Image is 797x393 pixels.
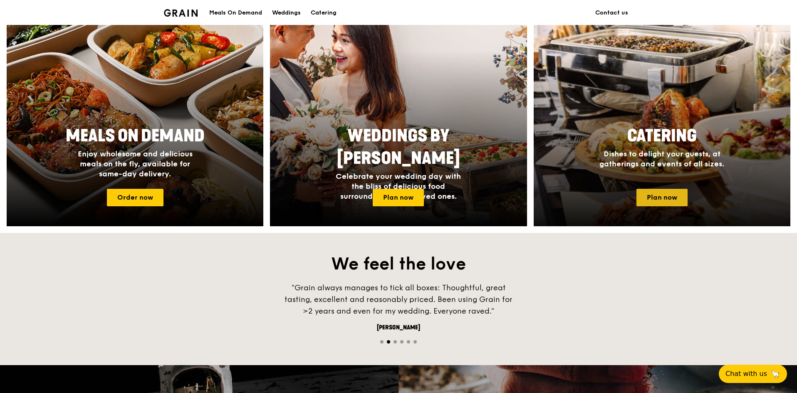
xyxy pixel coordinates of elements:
[590,0,633,25] a: Contact us
[719,365,787,383] button: Chat with us🦙
[627,126,697,146] span: Catering
[78,149,193,178] span: Enjoy wholesome and delicious meals on the fly, available for same-day delivery.
[7,7,263,226] a: Meals On DemandEnjoy wholesome and delicious meals on the fly, available for same-day delivery.Or...
[599,149,724,168] span: Dishes to delight your guests, at gatherings and events of all sizes.
[66,126,205,146] span: Meals On Demand
[413,340,417,344] span: Go to slide 6
[274,324,523,332] div: [PERSON_NAME]
[270,7,527,226] a: Weddings by [PERSON_NAME]Celebrate your wedding day with the bliss of delicious food surrounded b...
[336,172,461,201] span: Celebrate your wedding day with the bliss of delicious food surrounded by your loved ones.
[337,126,460,168] span: Weddings by [PERSON_NAME]
[267,0,306,25] a: Weddings
[400,340,403,344] span: Go to slide 4
[164,9,198,17] img: Grain
[373,189,424,206] a: Plan now
[272,0,301,25] div: Weddings
[636,189,688,206] a: Plan now
[387,340,390,344] span: Go to slide 2
[107,189,163,206] a: Order now
[274,282,523,317] div: "Grain always manages to tick all boxes: Thoughtful, great tasting, excellent and reasonably pric...
[306,0,342,25] a: Catering
[770,369,780,379] span: 🦙
[394,340,397,344] span: Go to slide 3
[209,0,262,25] div: Meals On Demand
[534,7,790,226] a: CateringDishes to delight your guests, at gatherings and events of all sizes.Plan now
[311,0,337,25] div: Catering
[725,369,767,379] span: Chat with us
[407,340,410,344] span: Go to slide 5
[380,340,384,344] span: Go to slide 1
